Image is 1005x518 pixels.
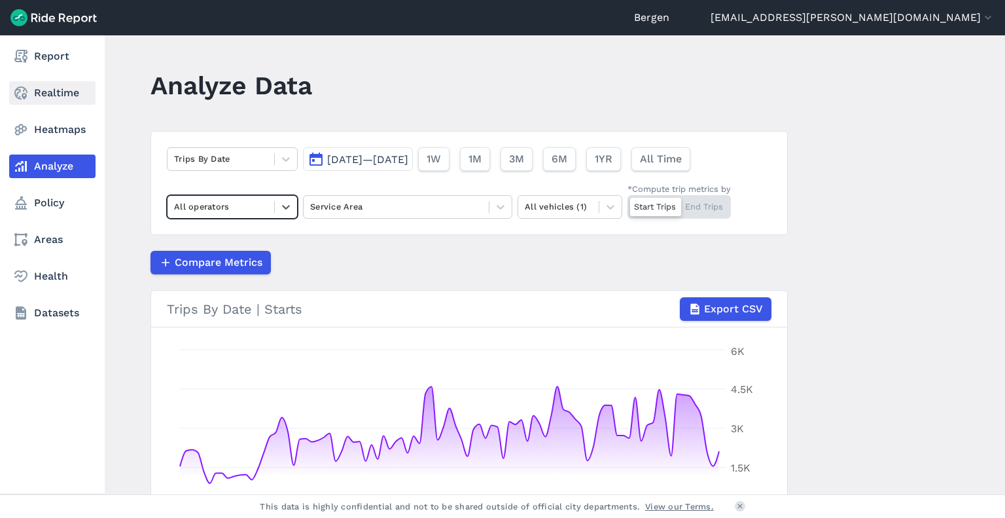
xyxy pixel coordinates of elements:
button: 3M [501,147,533,171]
div: *Compute trip metrics by [627,183,731,195]
tspan: 4.5K [731,383,753,396]
button: [EMAIL_ADDRESS][PERSON_NAME][DOMAIN_NAME] [711,10,995,26]
tspan: 3K [731,422,744,435]
span: 1M [468,151,482,167]
span: 1W [427,151,441,167]
a: Bergen [634,10,669,26]
span: Export CSV [704,301,763,317]
button: 1YR [586,147,621,171]
a: Datasets [9,301,96,325]
a: Health [9,265,96,288]
button: 6M [543,147,576,171]
a: Heatmaps [9,118,96,141]
button: 1M [460,147,490,171]
button: Export CSV [680,297,771,321]
div: Trips By Date | Starts [167,297,771,321]
a: Analyze [9,155,96,178]
button: 1W [418,147,450,171]
tspan: 1.5K [731,462,750,474]
tspan: 6K [731,345,745,358]
span: All Time [640,151,682,167]
span: 1YR [595,151,612,167]
img: Ride Report [10,9,97,26]
button: All Time [631,147,690,171]
a: Areas [9,228,96,251]
span: 3M [509,151,524,167]
a: Realtime [9,81,96,105]
button: [DATE]—[DATE] [303,147,413,171]
a: Policy [9,191,96,215]
h1: Analyze Data [150,67,312,103]
span: 6M [552,151,567,167]
a: View our Terms. [645,500,714,513]
span: Compare Metrics [175,255,262,270]
a: Report [9,45,96,68]
button: Compare Metrics [150,251,271,274]
span: [DATE]—[DATE] [327,153,408,166]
